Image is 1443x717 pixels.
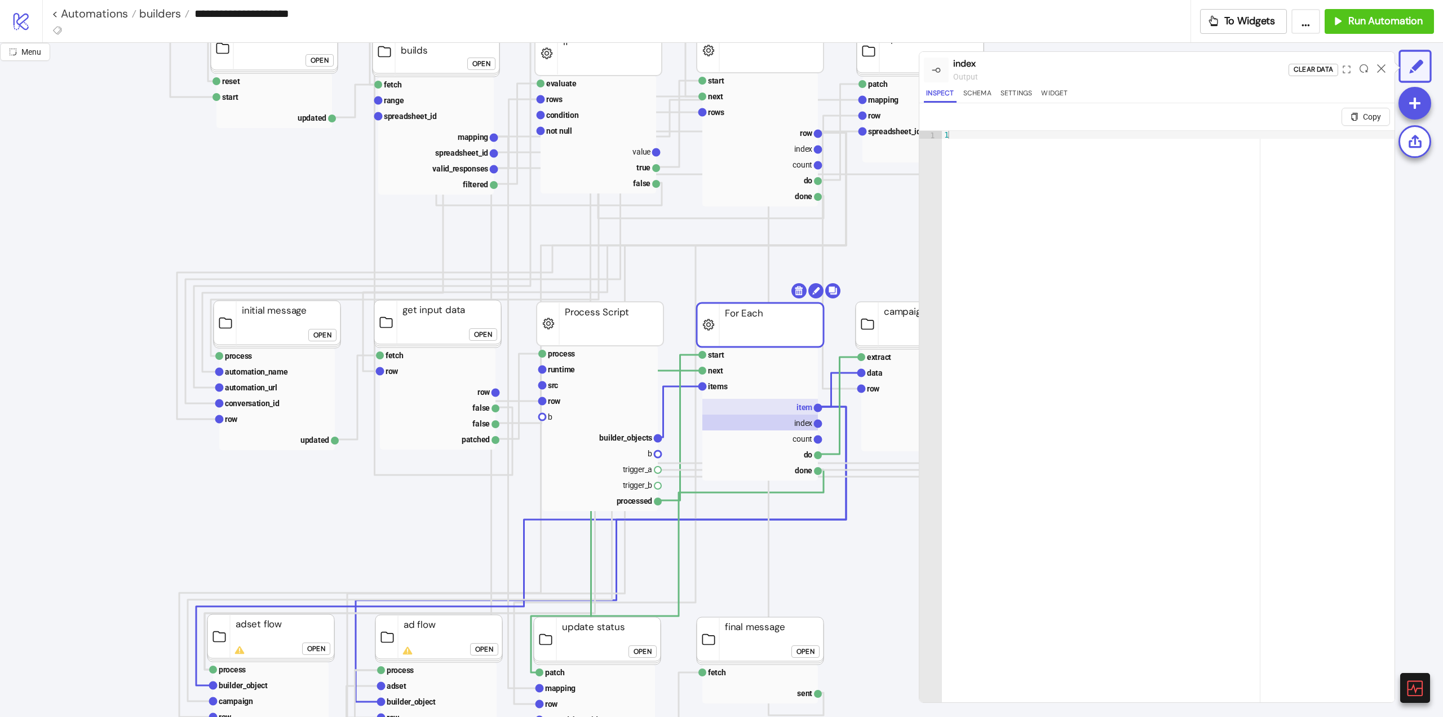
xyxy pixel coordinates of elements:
button: Widget [1039,87,1070,103]
text: extract [867,353,891,362]
span: To Widgets [1224,15,1276,28]
text: patch [545,668,565,677]
text: fetch [708,668,726,677]
button: Open [628,645,657,658]
text: process [225,351,252,360]
text: runtime [548,365,575,374]
span: radius-bottomright [9,48,17,56]
text: fetch [386,351,404,360]
text: builder_object [219,681,268,690]
text: valid_responses [432,164,488,173]
button: Open [467,58,495,70]
text: mapping [545,684,576,693]
text: next [708,366,723,375]
text: row [225,415,238,424]
text: mapping [868,95,898,104]
text: src [548,381,558,390]
button: Copy [1342,108,1390,126]
button: ... [1291,9,1320,34]
text: count [793,160,812,169]
div: Open [634,645,652,658]
text: row [548,397,561,406]
a: builders [136,8,189,19]
text: row [386,367,399,376]
text: reset [222,77,240,86]
span: copy [1351,113,1358,121]
button: Open [302,643,330,655]
button: To Widgets [1200,9,1287,34]
text: process [219,665,246,674]
text: b [548,412,552,421]
text: conversation_id [225,399,280,408]
span: Menu [21,47,41,56]
div: Open [311,54,329,67]
span: expand [1343,65,1351,73]
text: row [800,129,813,138]
div: 1 [919,131,942,139]
a: < Automations [52,8,136,19]
text: patch [868,80,888,89]
text: spreadsheet_id [868,127,921,136]
text: rows [708,108,724,117]
div: Open [796,645,815,658]
button: Run Automation [1325,9,1434,34]
span: Run Automation [1348,15,1423,28]
text: process [387,666,414,675]
text: rows [546,95,563,104]
text: count [793,434,812,443]
text: index [794,144,812,153]
text: builder_object [387,697,436,706]
span: builders [136,6,181,21]
text: index [794,419,812,428]
text: adset [387,681,406,690]
text: next [708,92,723,101]
text: b [648,449,652,458]
div: output [953,71,1289,83]
div: Open [475,643,493,656]
text: fetch [384,80,402,89]
div: Clear Data [1294,63,1333,76]
text: automation_name [225,367,288,376]
text: start [222,93,238,102]
text: builder_objects [599,433,652,442]
span: Copy [1363,112,1381,121]
button: Schema [961,87,994,103]
button: Open [306,54,334,67]
text: items [708,382,728,391]
text: mapping [458,133,488,142]
text: item [796,403,812,412]
div: Open [313,329,331,342]
text: data [867,368,883,377]
text: start [708,76,724,85]
text: condition [546,111,579,120]
div: index [953,56,1289,71]
text: campaign [219,697,253,706]
text: automation_url [225,383,277,392]
text: evaluate [546,79,577,88]
text: spreadsheet_id [384,112,437,121]
div: Open [307,643,325,656]
text: process [548,349,575,358]
button: Open [470,643,498,656]
text: row [867,384,880,393]
text: value [632,147,650,156]
button: Clear Data [1289,64,1338,76]
button: Open [791,645,820,658]
button: Open [469,328,497,341]
text: row [868,111,881,120]
text: not null [546,126,572,135]
text: spreadsheet_id [435,148,488,157]
text: start [708,350,724,359]
text: row [545,700,558,709]
button: Inspect [924,87,956,103]
div: Open [472,58,490,71]
text: range [384,96,404,105]
text: row [477,388,490,397]
div: Open [474,328,492,341]
button: Settings [998,87,1035,103]
button: Open [308,329,337,341]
